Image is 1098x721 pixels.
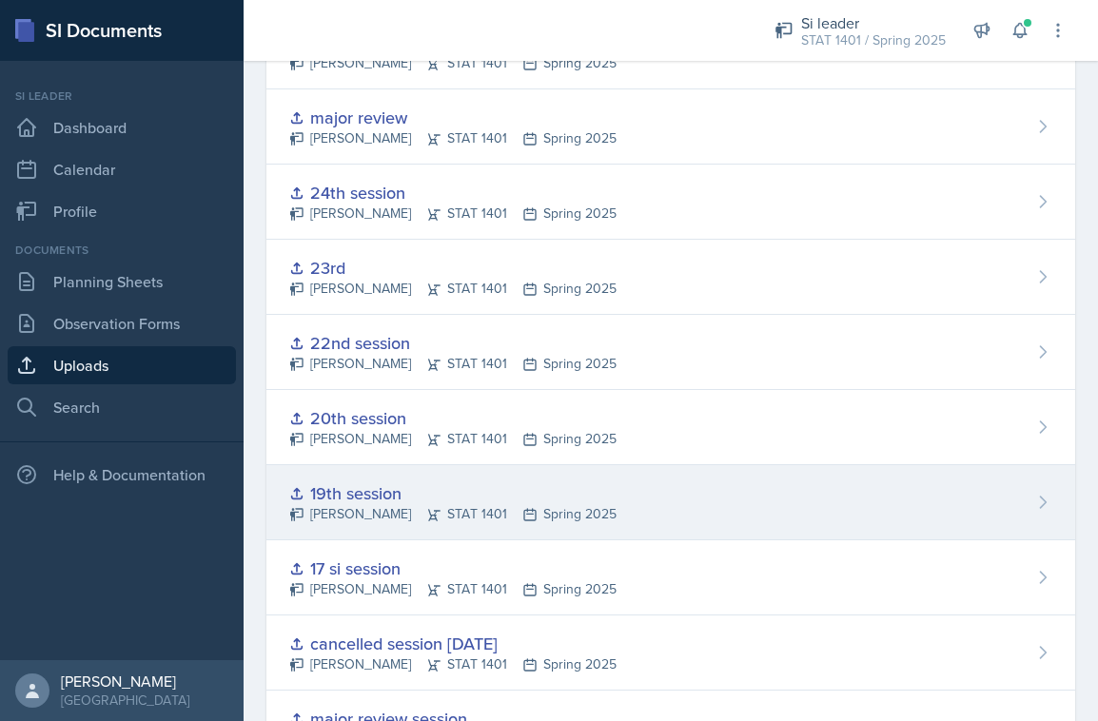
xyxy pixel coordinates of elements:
[289,204,617,224] div: [PERSON_NAME] STAT 1401 Spring 2025
[289,53,617,73] div: [PERSON_NAME] STAT 1401 Spring 2025
[289,631,617,656] div: cancelled session [DATE]
[8,263,236,301] a: Planning Sheets
[289,279,617,299] div: [PERSON_NAME] STAT 1401 Spring 2025
[8,88,236,105] div: Si leader
[8,456,236,494] div: Help & Documentation
[61,672,189,691] div: [PERSON_NAME]
[266,315,1075,390] a: 22nd session [PERSON_NAME]STAT 1401Spring 2025
[8,388,236,426] a: Search
[289,480,617,506] div: 19th session
[8,192,236,230] a: Profile
[266,240,1075,315] a: 23rd [PERSON_NAME]STAT 1401Spring 2025
[8,108,236,146] a: Dashboard
[266,165,1075,240] a: 24th session [PERSON_NAME]STAT 1401Spring 2025
[266,89,1075,165] a: major review [PERSON_NAME]STAT 1401Spring 2025
[289,405,617,431] div: 20th session
[289,255,617,281] div: 23rd
[266,615,1075,691] a: cancelled session [DATE] [PERSON_NAME]STAT 1401Spring 2025
[61,691,189,710] div: [GEOGRAPHIC_DATA]
[801,11,946,34] div: Si leader
[801,30,946,50] div: STAT 1401 / Spring 2025
[8,150,236,188] a: Calendar
[289,429,617,449] div: [PERSON_NAME] STAT 1401 Spring 2025
[289,579,617,599] div: [PERSON_NAME] STAT 1401 Spring 2025
[289,180,617,205] div: 24th session
[289,504,617,524] div: [PERSON_NAME] STAT 1401 Spring 2025
[266,390,1075,465] a: 20th session [PERSON_NAME]STAT 1401Spring 2025
[266,465,1075,540] a: 19th session [PERSON_NAME]STAT 1401Spring 2025
[289,354,617,374] div: [PERSON_NAME] STAT 1401 Spring 2025
[266,540,1075,615] a: 17 si session [PERSON_NAME]STAT 1401Spring 2025
[8,346,236,384] a: Uploads
[289,654,617,674] div: [PERSON_NAME] STAT 1401 Spring 2025
[289,105,617,130] div: major review
[8,242,236,259] div: Documents
[289,330,617,356] div: 22nd session
[289,555,617,581] div: 17 si session
[8,304,236,342] a: Observation Forms
[289,128,617,148] div: [PERSON_NAME] STAT 1401 Spring 2025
